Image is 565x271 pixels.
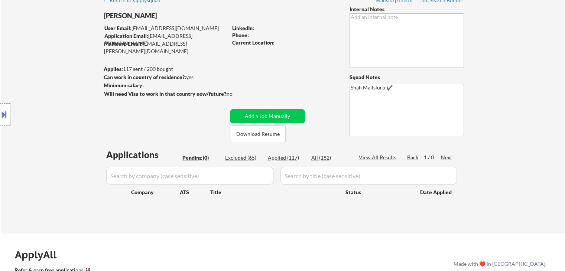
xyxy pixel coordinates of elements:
[104,25,227,32] div: [EMAIL_ADDRESS][DOMAIN_NAME]
[345,185,409,199] div: Status
[232,32,249,38] strong: Phone:
[210,189,338,196] div: Title
[15,248,65,261] div: ApplyAll
[232,25,254,31] strong: LinkedIn:
[106,167,273,185] input: Search by company (case sensitive)
[232,39,275,46] strong: Current Location:
[407,154,419,161] div: Back
[231,125,286,142] button: Download Resume
[230,109,305,123] button: Add a Job Manually
[104,65,227,73] div: 117 sent / 200 bought
[420,189,453,196] div: Date Applied
[350,74,464,81] div: Squad Notes
[104,33,148,39] strong: Application Email:
[182,154,220,161] div: Pending (0)
[104,74,225,81] div: yes
[104,25,131,31] strong: User Email:
[104,74,186,80] strong: Can work in country of residence?:
[311,154,348,161] div: All (182)
[268,154,305,161] div: Applied (117)
[280,167,457,185] input: Search by title (case sensitive)
[106,150,180,159] div: Applications
[104,11,257,20] div: [PERSON_NAME]
[104,32,227,47] div: [EMAIL_ADDRESS][DOMAIN_NAME]
[104,40,227,55] div: [EMAIL_ADDRESS][PERSON_NAME][DOMAIN_NAME]
[131,189,180,196] div: Company
[225,154,262,161] div: Excluded (65)
[424,154,441,161] div: 1 / 0
[180,189,210,196] div: ATS
[441,154,453,161] div: Next
[350,6,464,13] div: Internal Notes
[104,91,228,97] strong: Will need Visa to work in that country now/future?:
[104,40,143,47] strong: Mailslurp Email:
[359,154,399,161] div: View All Results
[227,90,248,98] div: no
